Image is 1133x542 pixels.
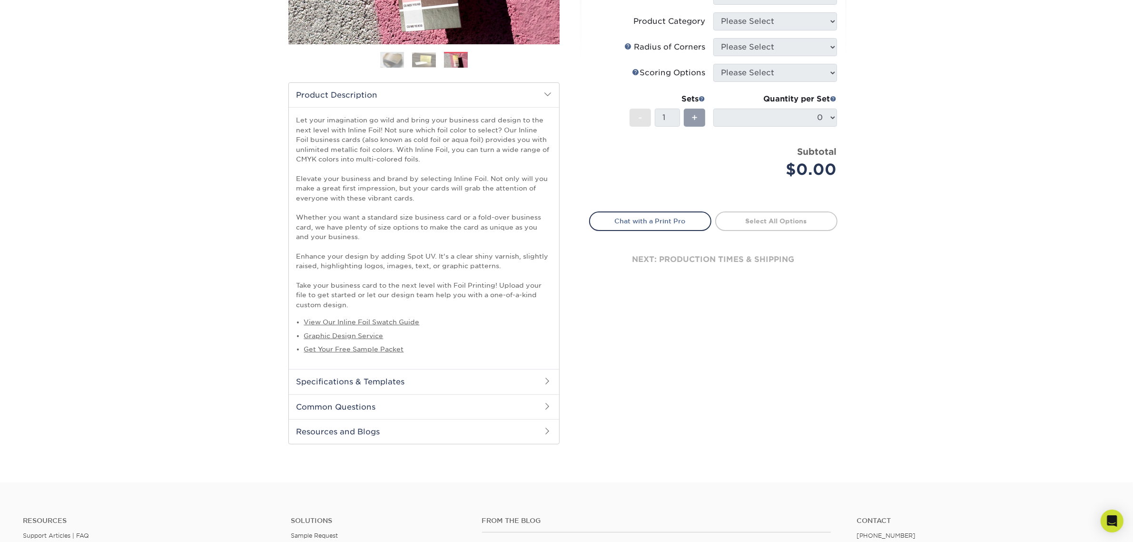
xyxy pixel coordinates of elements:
div: Scoring Options [632,67,706,79]
a: Chat with a Print Pro [589,211,711,231]
a: Contact [857,517,1110,525]
img: Business Cards 02 [412,52,436,67]
span: + [691,110,698,125]
h2: Common Questions [289,394,559,419]
iframe: Google Customer Reviews [2,513,81,539]
div: Sets [630,93,706,105]
a: [PHONE_NUMBER] [857,532,916,539]
h2: Specifications & Templates [289,369,559,394]
div: Product Category [634,16,706,27]
img: Business Cards 01 [380,48,404,72]
a: Graphic Design Service [304,332,384,340]
div: Open Intercom Messenger [1101,510,1123,532]
div: $0.00 [720,158,837,181]
div: Radius of Corners [625,41,706,53]
a: Select All Options [715,211,837,231]
h2: Resources and Blogs [289,419,559,444]
h4: From the Blog [482,517,831,525]
h2: Product Description [289,83,559,107]
div: next: production times & shipping [589,231,837,288]
img: Business Cards 03 [444,53,468,68]
a: Sample Request [291,532,338,539]
strong: Subtotal [798,146,837,157]
span: - [638,110,642,125]
h4: Solutions [291,517,468,525]
a: View Our Inline Foil Swatch Guide [304,318,420,326]
h4: Resources [23,517,276,525]
a: Get Your Free Sample Packet [304,345,404,353]
div: Quantity per Set [713,93,837,105]
p: Let your imagination go wild and bring your business card design to the next level with Inline Fo... [296,115,552,310]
